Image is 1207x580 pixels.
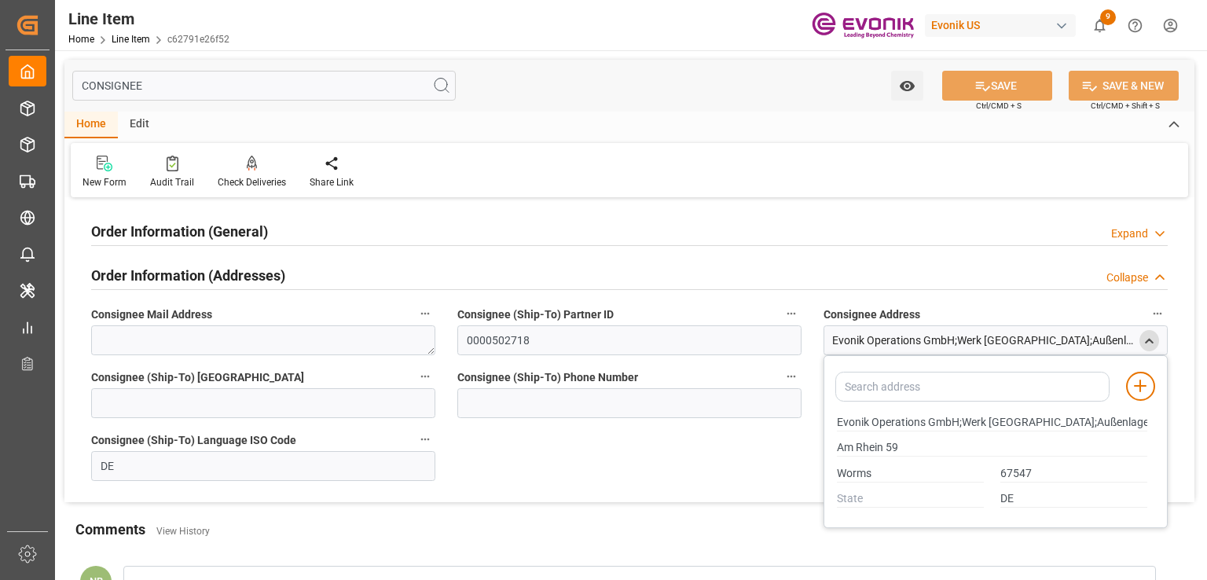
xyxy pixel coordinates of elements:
[150,175,194,189] div: Audit Trail
[68,34,94,45] a: Home
[415,366,435,387] button: Consignee (Ship-To) [GEOGRAPHIC_DATA]
[824,307,920,323] span: Consignee Address
[1000,465,1147,483] input: Zip Code
[1147,303,1168,324] button: Consignee Address
[1139,330,1159,351] div: close menu
[91,221,268,242] h2: Order Information (General)
[1100,9,1116,25] span: 9
[891,71,923,101] button: open menu
[1069,71,1179,101] button: SAVE & NEW
[457,307,614,323] span: Consignee (Ship-To) Partner ID
[925,14,1076,37] div: Evonik US
[415,429,435,450] button: Consignee (Ship-To) Language ISO Code
[942,71,1052,101] button: SAVE
[75,519,145,540] h2: Comments
[118,112,161,138] div: Edit
[837,439,1147,457] input: Street
[156,526,210,537] a: View History
[1106,270,1148,286] div: Collapse
[1117,8,1153,43] button: Help Center
[112,34,150,45] a: Line Item
[457,369,638,386] span: Consignee (Ship-To) Phone Number
[832,332,1135,349] div: Evonik Operations GmbH;Werk [GEOGRAPHIC_DATA];Außenlager [GEOGRAPHIC_DATA] , [STREET_ADDRESS] , D...
[68,7,229,31] div: Line Item
[925,10,1082,40] button: Evonik US
[415,303,435,324] button: Consignee Mail Address
[218,175,286,189] div: Check Deliveries
[1082,8,1117,43] button: show 9 new notifications
[812,12,914,39] img: Evonik-brand-mark-Deep-Purple-RGB.jpeg_1700498283.jpeg
[64,112,118,138] div: Home
[781,366,802,387] button: Consignee (Ship-To) Phone Number
[1111,226,1148,242] div: Expand
[83,175,127,189] div: New Form
[837,465,984,483] input: City
[91,369,304,386] span: Consignee (Ship-To) [GEOGRAPHIC_DATA]
[91,307,212,323] span: Consignee Mail Address
[781,303,802,324] button: Consignee (Ship-To) Partner ID
[91,432,296,449] span: Consignee (Ship-To) Language ISO Code
[72,71,456,101] input: Search Fields
[310,175,354,189] div: Share Link
[835,372,1110,402] input: Search address
[1000,490,1147,508] input: Country
[1091,100,1160,112] span: Ctrl/CMD + Shift + S
[91,265,285,286] h2: Order Information (Addresses)
[976,100,1022,112] span: Ctrl/CMD + S
[837,414,1147,431] input: Name
[837,490,984,508] input: State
